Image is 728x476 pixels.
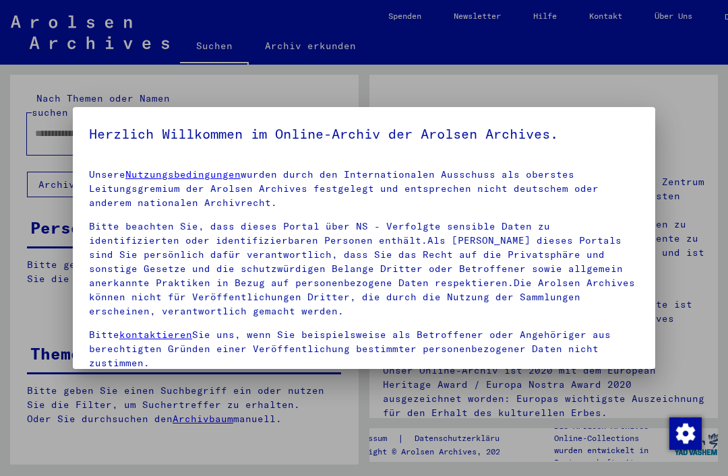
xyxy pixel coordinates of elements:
h5: Herzlich Willkommen im Online-Archiv der Arolsen Archives. [89,123,639,145]
p: Bitte Sie uns, wenn Sie beispielsweise als Betroffener oder Angehöriger aus berechtigten Gründen ... [89,328,639,370]
p: Bitte beachten Sie, dass dieses Portal über NS - Verfolgte sensible Daten zu identifizierten oder... [89,219,639,318]
a: Nutzungsbedingungen [125,168,241,180]
img: Zustimmung ändern [669,417,702,450]
a: kontaktieren [119,329,192,341]
p: Unsere wurden durch den Internationalen Ausschuss als oberstes Leitungsgremium der Arolsen Archiv... [89,168,639,210]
